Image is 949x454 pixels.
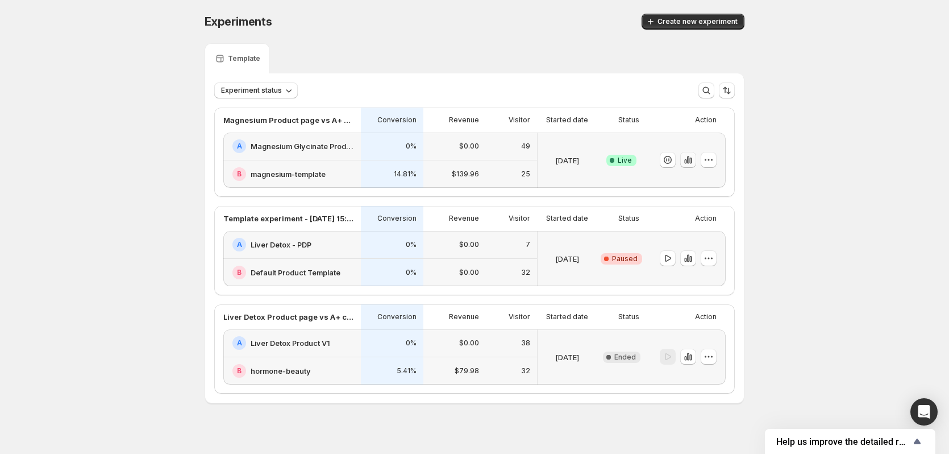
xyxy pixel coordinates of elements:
p: 49 [521,142,530,151]
p: Action [695,115,717,125]
p: [DATE] [555,155,579,166]
p: Liver Detox Product page vs A+ content [223,311,354,323]
p: $0.00 [459,339,479,348]
p: Template [228,54,260,63]
p: Started date [546,214,588,223]
p: [DATE] [555,352,579,363]
button: Create new experiment [642,14,744,30]
p: Revenue [449,214,479,223]
p: $0.00 [459,240,479,249]
span: Experiments [205,15,272,28]
p: Started date [546,312,588,321]
p: Magnesium Product page vs A+ content [223,114,354,126]
p: 0% [406,142,417,151]
p: 14.81% [394,170,417,179]
p: 7 [526,240,530,249]
p: Template experiment - [DATE] 15:36:04 [223,213,354,224]
p: Action [695,312,717,321]
p: 38 [521,339,530,348]
span: Experiment status [221,86,282,95]
p: Status [618,214,639,223]
p: Action [695,214,717,223]
span: Create new experiment [657,17,738,26]
h2: hormone-beauty [251,365,311,377]
h2: Magnesium Glycinate Product V1 [251,141,354,152]
p: Visitor [509,214,530,223]
p: Visitor [509,115,530,125]
p: Revenue [449,115,479,125]
p: Status [618,115,639,125]
p: 32 [521,268,530,277]
p: [DATE] [555,253,579,265]
span: Live [618,156,632,165]
button: Sort the results [719,82,735,98]
p: Status [618,312,639,321]
p: 5.41% [397,366,417,375]
p: Conversion [377,115,417,125]
h2: Liver Detox - PDP [251,239,311,250]
p: 32 [521,366,530,375]
button: Experiment status [214,82,298,98]
h2: B [237,170,242,179]
p: Conversion [377,312,417,321]
p: $79.98 [455,366,479,375]
h2: Liver Detox Product V1 [251,337,330,349]
h2: magnesium-template [251,168,326,180]
div: Open Intercom Messenger [910,398,938,426]
button: Show survey - Help us improve the detailed report for A/B campaigns [776,435,924,448]
h2: A [237,240,242,249]
span: Ended [614,353,636,362]
p: 0% [406,240,417,249]
h2: A [237,339,242,348]
p: $139.96 [452,170,479,179]
p: $0.00 [459,268,479,277]
span: Paused [612,254,638,263]
h2: A [237,142,242,151]
h2: Default Product Template [251,267,340,278]
p: 25 [521,170,530,179]
p: 0% [406,268,417,277]
p: $0.00 [459,142,479,151]
p: Started date [546,115,588,125]
span: Help us improve the detailed report for A/B campaigns [776,436,910,447]
p: 0% [406,339,417,348]
p: Visitor [509,312,530,321]
p: Revenue [449,312,479,321]
p: Conversion [377,214,417,223]
h2: B [237,366,242,375]
h2: B [237,268,242,277]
